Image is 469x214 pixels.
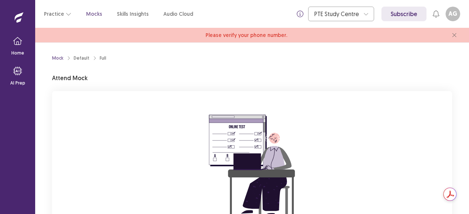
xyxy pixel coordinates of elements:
[44,7,71,20] button: Practice
[11,50,24,56] p: Home
[206,31,287,39] span: Please verify your phone number.
[52,74,88,82] p: Attend Mock
[163,10,193,18] a: Audio Cloud
[10,80,25,86] p: AI Prep
[52,55,63,61] a: Mock
[100,55,106,61] div: Full
[74,55,89,61] div: Default
[52,55,106,61] nav: breadcrumb
[293,7,307,20] button: info
[448,29,460,41] button: close
[86,10,102,18] a: Mocks
[117,10,149,18] a: Skills Insights
[446,7,460,21] button: AG
[314,7,360,21] div: PTE Study Centre
[381,7,426,21] a: Subscribe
